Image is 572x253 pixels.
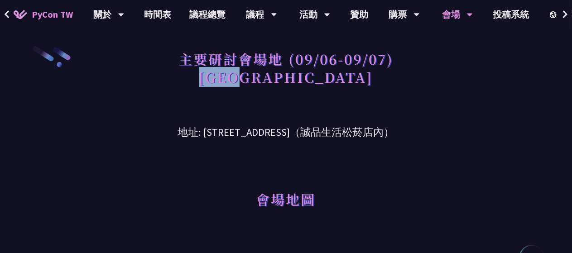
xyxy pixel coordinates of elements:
[32,8,73,21] span: PyCon TW
[550,11,559,18] img: Locale Icon
[178,45,394,91] h1: 主要研討會場地 (09/06-09/07) [GEOGRAPHIC_DATA]
[14,10,27,19] img: Home icon of PyCon TW 2025
[76,111,496,140] h3: 地址: [STREET_ADDRESS]（誠品生活松菸店內）
[256,186,316,213] h1: 會場地圖
[5,3,82,26] a: PyCon TW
